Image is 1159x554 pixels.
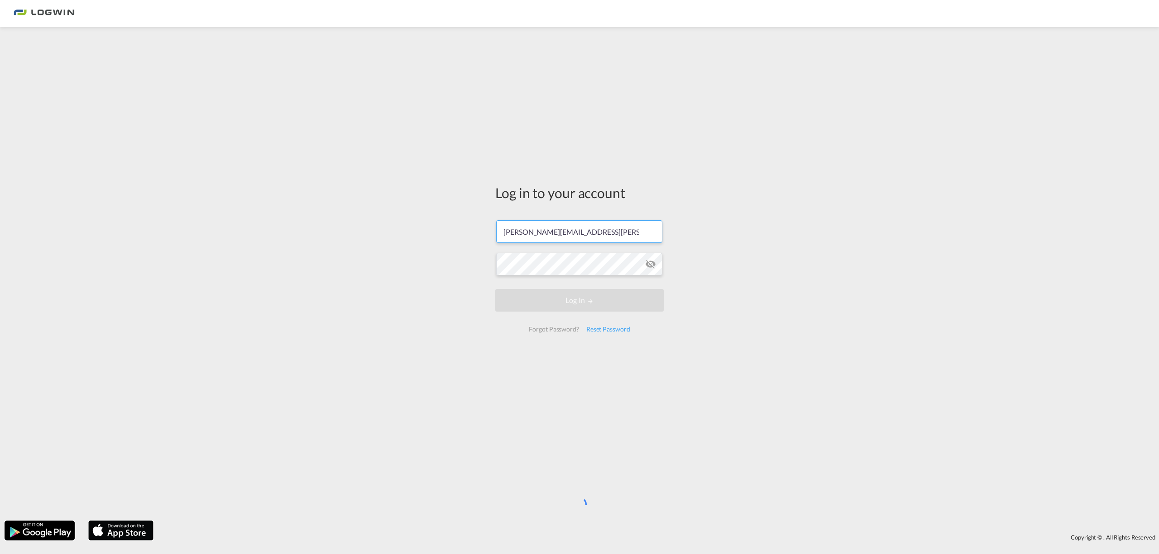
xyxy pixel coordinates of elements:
img: google.png [4,520,76,541]
input: Enter email/phone number [496,220,662,243]
img: bc73a0e0d8c111efacd525e4c8ad7d32.png [14,4,75,24]
md-icon: icon-eye-off [645,259,656,270]
div: Forgot Password? [525,321,582,337]
div: Reset Password [583,321,634,337]
img: apple.png [87,520,154,541]
button: LOGIN [495,289,664,312]
div: Copyright © . All Rights Reserved [158,530,1159,545]
div: Log in to your account [495,183,664,202]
